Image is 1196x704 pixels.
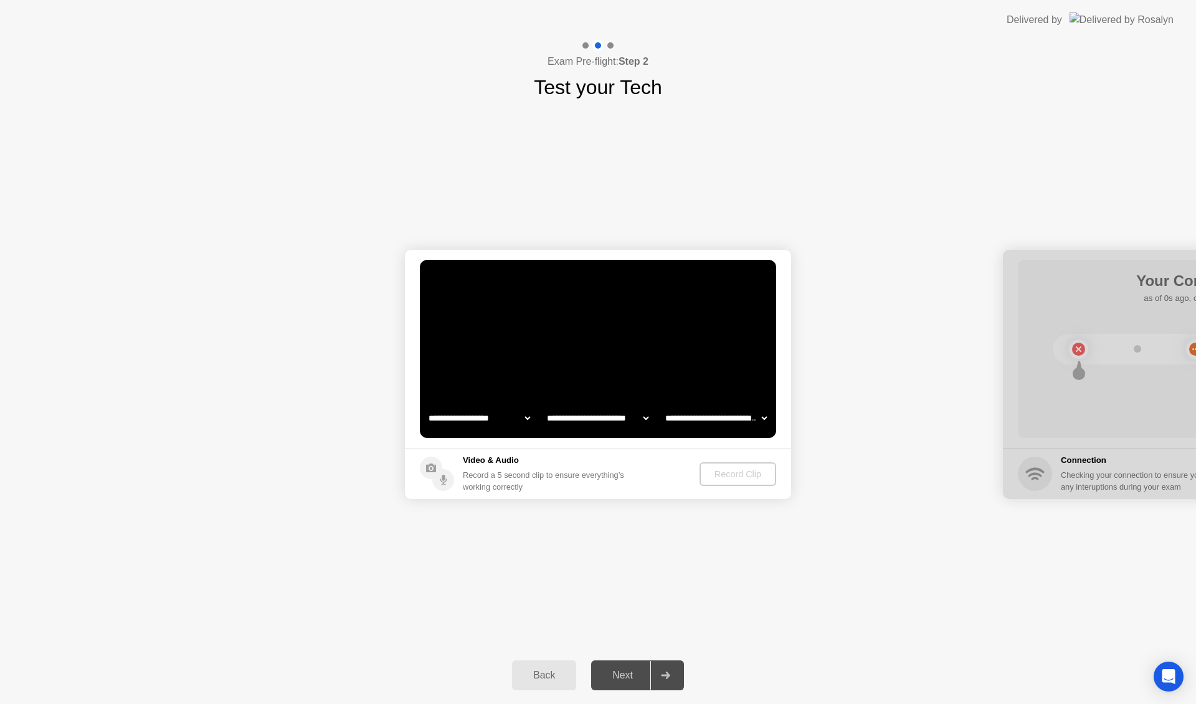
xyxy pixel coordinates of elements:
h4: Exam Pre-flight: [548,54,648,69]
select: Available microphones [663,406,769,430]
div: Record Clip [705,469,771,479]
select: Available speakers [544,406,651,430]
div: Record a 5 second clip to ensure everything’s working correctly [463,469,629,493]
div: Back [516,670,572,681]
h1: Test your Tech [534,72,662,102]
div: Open Intercom Messenger [1154,662,1184,692]
button: Next [591,660,684,690]
button: Back [512,660,576,690]
img: Delivered by Rosalyn [1070,12,1174,27]
b: Step 2 [619,56,648,67]
div: Next [595,670,650,681]
div: Delivered by [1007,12,1062,27]
h5: Video & Audio [463,454,629,467]
button: Record Clip [700,462,776,486]
select: Available cameras [426,406,533,430]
